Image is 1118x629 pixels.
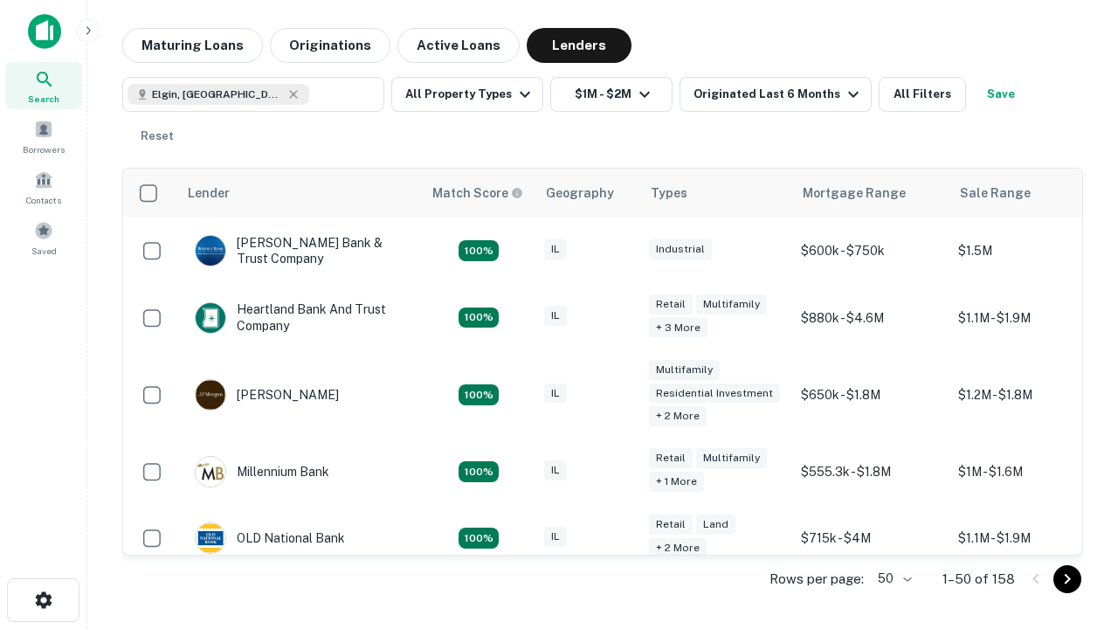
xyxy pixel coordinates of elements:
img: picture [196,523,225,553]
div: Multifamily [696,448,767,468]
div: Types [651,183,687,204]
div: 50 [871,566,914,591]
div: Capitalize uses an advanced AI algorithm to match your search with the best lender. The match sco... [432,183,523,203]
td: $650k - $1.8M [792,351,949,439]
td: $880k - $4.6M [792,284,949,350]
img: picture [196,380,225,410]
span: Search [28,92,59,106]
div: OLD National Bank [195,522,345,554]
td: $1M - $1.6M [949,439,1107,505]
div: Multifamily [649,360,720,380]
div: Retail [649,515,693,535]
div: Millennium Bank [195,456,329,487]
td: $600k - $750k [792,218,949,284]
iframe: Chat Widget [1031,433,1118,517]
div: Retail [649,294,693,314]
div: [PERSON_NAME] Bank & Trust Company [195,235,404,266]
img: capitalize-icon.png [28,14,61,49]
div: Land [696,515,735,535]
a: Borrowers [5,113,82,160]
th: Capitalize uses an advanced AI algorithm to match your search with the best lender. The match sco... [422,169,535,218]
button: Lenders [527,28,631,63]
button: All Filters [879,77,966,112]
div: + 2 more [649,406,707,426]
button: $1M - $2M [550,77,673,112]
a: Saved [5,214,82,261]
span: Saved [31,244,57,258]
td: $1.1M - $1.9M [949,284,1107,350]
img: picture [196,303,225,333]
span: Borrowers [23,142,65,156]
span: Contacts [26,193,61,207]
td: $555.3k - $1.8M [792,439,949,505]
button: Reset [129,119,185,154]
div: Matching Properties: 16, hasApolloMatch: undefined [459,461,499,482]
div: Retail [649,448,693,468]
div: + 1 more [649,472,704,492]
h6: Match Score [432,183,520,203]
button: Active Loans [397,28,520,63]
button: Save your search to get updates of matches that match your search criteria. [973,77,1029,112]
div: Matching Properties: 22, hasApolloMatch: undefined [459,528,499,549]
th: Mortgage Range [792,169,949,218]
button: All Property Types [391,77,543,112]
div: Sale Range [960,183,1031,204]
div: IL [544,384,567,404]
td: $715k - $4M [792,505,949,571]
img: picture [196,236,225,266]
div: Matching Properties: 24, hasApolloMatch: undefined [459,384,499,405]
div: IL [544,306,567,326]
a: Search [5,62,82,109]
div: Mortgage Range [803,183,906,204]
button: Go to next page [1053,565,1081,593]
span: Elgin, [GEOGRAPHIC_DATA], [GEOGRAPHIC_DATA] [152,86,283,102]
button: Originated Last 6 Months [680,77,872,112]
button: Maturing Loans [122,28,263,63]
div: Geography [546,183,614,204]
div: IL [544,527,567,547]
button: Originations [270,28,390,63]
div: Matching Properties: 28, hasApolloMatch: undefined [459,240,499,261]
p: Rows per page: [769,569,864,590]
div: IL [544,460,567,480]
th: Lender [177,169,422,218]
td: $1.1M - $1.9M [949,505,1107,571]
div: Industrial [649,239,712,259]
div: Multifamily [696,294,767,314]
th: Sale Range [949,169,1107,218]
div: Matching Properties: 20, hasApolloMatch: undefined [459,308,499,328]
td: $1.2M - $1.8M [949,351,1107,439]
div: + 2 more [649,538,707,558]
th: Geography [535,169,640,218]
a: Contacts [5,163,82,211]
div: Heartland Bank And Trust Company [195,301,404,333]
th: Types [640,169,792,218]
div: IL [544,239,567,259]
img: picture [196,457,225,487]
div: Residential Investment [649,384,780,404]
div: + 3 more [649,318,707,338]
div: Lender [188,183,230,204]
p: 1–50 of 158 [942,569,1015,590]
td: $1.5M [949,218,1107,284]
div: [PERSON_NAME] [195,379,339,411]
div: Originated Last 6 Months [694,84,864,105]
